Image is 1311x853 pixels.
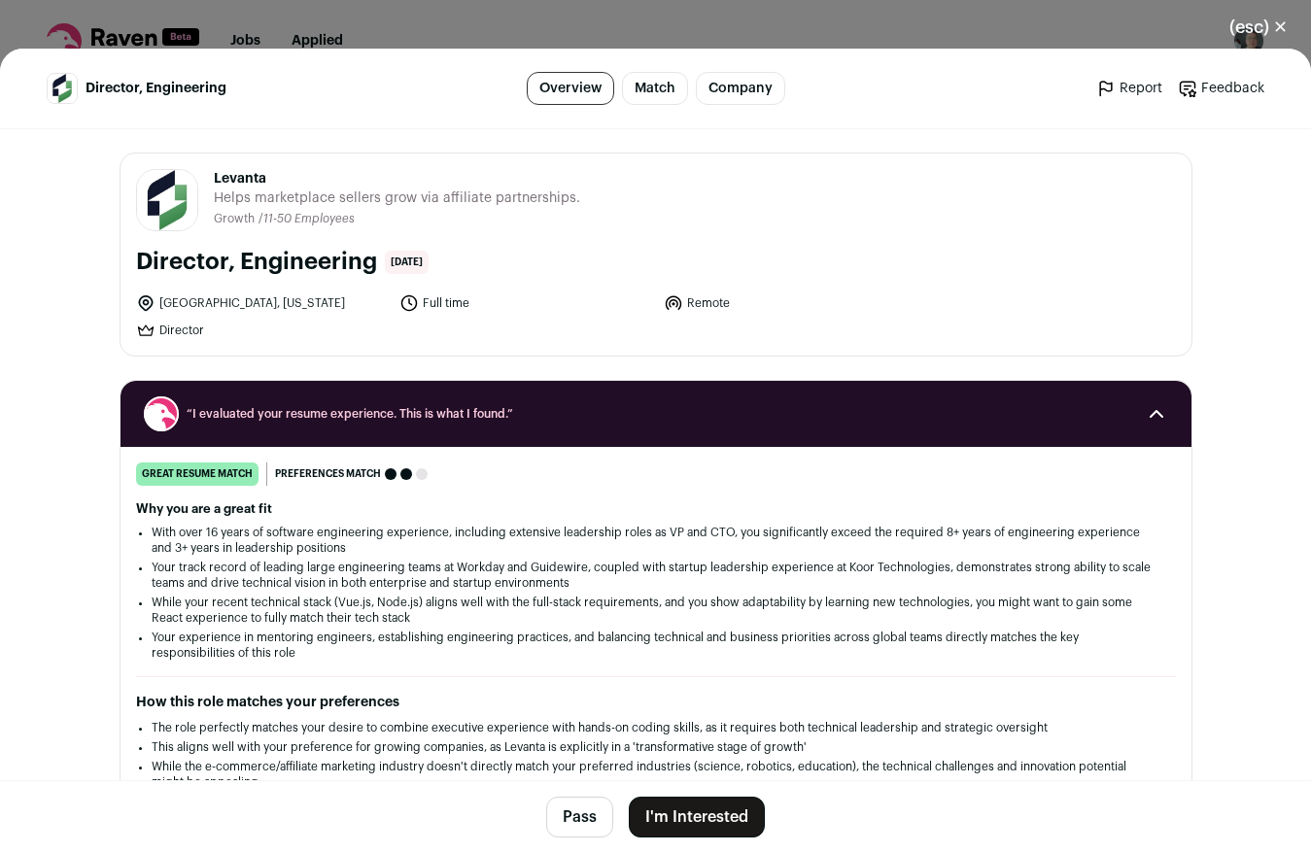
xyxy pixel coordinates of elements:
span: [DATE] [385,251,429,274]
li: With over 16 years of software engineering experience, including extensive leadership roles as VP... [152,525,1160,556]
li: / [259,212,355,226]
button: I'm Interested [629,797,765,837]
li: Remote [664,293,916,313]
li: Your track record of leading large engineering teams at Workday and Guidewire, coupled with start... [152,560,1160,591]
li: Growth [214,212,259,226]
li: Your experience in mentoring engineers, establishing engineering practices, and balancing technic... [152,630,1160,661]
a: Company [696,72,785,105]
h2: How this role matches your preferences [136,693,1176,712]
div: great resume match [136,462,259,486]
button: Pass [546,797,613,837]
span: Director, Engineering [86,79,226,98]
span: Levanta [214,169,580,188]
li: This aligns well with your preference for growing companies, as Levanta is explicitly in a 'trans... [152,739,1160,755]
a: Feedback [1178,79,1264,98]
h1: Director, Engineering [136,247,377,278]
span: Helps marketplace sellers grow via affiliate partnerships. [214,188,580,208]
span: “I evaluated your resume experience. This is what I found.” [187,406,1125,422]
span: Preferences match [275,464,381,484]
a: Overview [527,72,614,105]
li: While your recent technical stack (Vue.js, Node.js) aligns well with the full-stack requirements,... [152,595,1160,626]
img: 00d3bec5103b63c4d17afac0bbfe4fc40254df649d13b46c820bad3b3d73617d.jpg [137,170,197,230]
li: Director [136,321,389,340]
button: Close modal [1206,6,1311,49]
span: 11-50 Employees [263,213,355,224]
a: Report [1096,79,1162,98]
li: Full time [399,293,652,313]
li: While the e-commerce/affiliate marketing industry doesn't directly match your preferred industrie... [152,759,1160,790]
a: Match [622,72,688,105]
h2: Why you are a great fit [136,501,1176,517]
li: The role perfectly matches your desire to combine executive experience with hands-on coding skill... [152,720,1160,735]
li: [GEOGRAPHIC_DATA], [US_STATE] [136,293,389,313]
img: 00d3bec5103b63c4d17afac0bbfe4fc40254df649d13b46c820bad3b3d73617d.jpg [48,74,77,103]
